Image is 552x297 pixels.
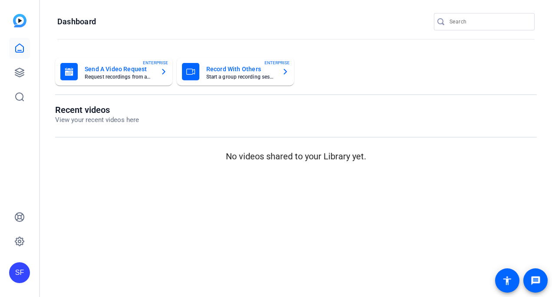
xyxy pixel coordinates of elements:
[450,16,528,27] input: Search
[13,14,26,27] img: blue-gradient.svg
[55,105,139,115] h1: Recent videos
[55,58,172,86] button: Send A Video RequestRequest recordings from anyone, anywhereENTERPRISE
[177,58,294,86] button: Record With OthersStart a group recording sessionENTERPRISE
[143,59,168,66] span: ENTERPRISE
[85,64,153,74] mat-card-title: Send A Video Request
[57,16,96,27] h1: Dashboard
[85,74,153,79] mat-card-subtitle: Request recordings from anyone, anywhere
[9,262,30,283] div: SF
[502,275,512,286] mat-icon: accessibility
[206,64,275,74] mat-card-title: Record With Others
[55,150,537,163] p: No videos shared to your Library yet.
[206,74,275,79] mat-card-subtitle: Start a group recording session
[264,59,290,66] span: ENTERPRISE
[55,115,139,125] p: View your recent videos here
[530,275,541,286] mat-icon: message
